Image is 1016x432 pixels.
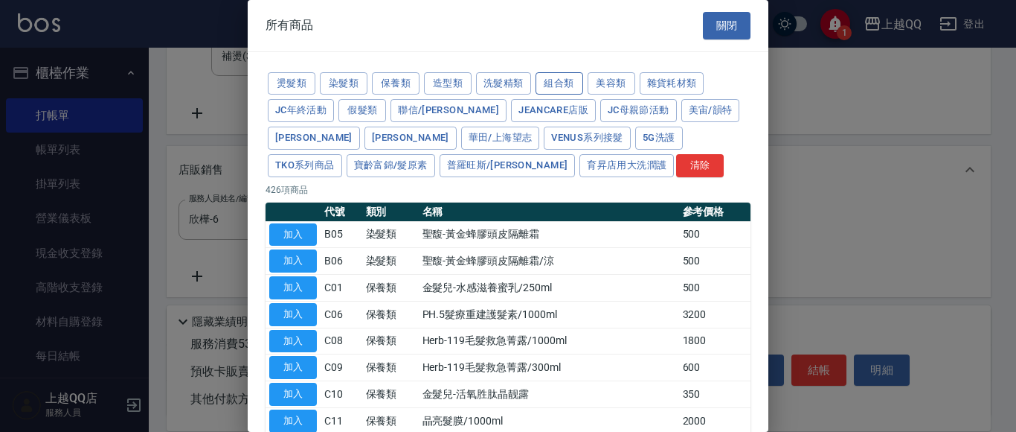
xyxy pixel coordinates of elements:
[640,72,704,95] button: 雜貨耗材類
[321,203,362,222] th: 代號
[269,250,317,273] button: 加入
[424,72,472,95] button: 造型類
[362,355,419,381] td: 保養類
[679,248,751,275] td: 500
[419,328,679,355] td: Herb-119毛髮救急菁露/1000ml
[320,72,367,95] button: 染髮類
[588,72,635,95] button: 美容類
[321,221,362,248] td: B05
[269,330,317,353] button: 加入
[321,301,362,328] td: C06
[268,72,315,95] button: 燙髮類
[321,381,362,408] td: C10
[679,381,751,408] td: 350
[266,183,750,197] p: 426 項商品
[419,301,679,328] td: PH.5髮療重建護髮素/1000ml
[362,328,419,355] td: 保養類
[419,203,679,222] th: 名稱
[362,301,419,328] td: 保養類
[269,303,317,326] button: 加入
[372,72,419,95] button: 保養類
[600,99,677,122] button: JC母親節活動
[679,355,751,381] td: 600
[461,127,540,150] button: 華田/上海望志
[362,221,419,248] td: 染髮類
[266,18,313,33] span: 所有商品
[269,356,317,379] button: 加入
[679,203,751,222] th: 參考價格
[419,381,679,408] td: 金髮兒-活氧胜肽晶靓露
[679,301,751,328] td: 3200
[703,12,750,39] button: 關閉
[321,275,362,302] td: C01
[362,248,419,275] td: 染髮類
[347,154,435,177] button: 寶齡富錦/髮原素
[681,99,740,122] button: 美宙/韻特
[390,99,507,122] button: 聯信/[PERSON_NAME]
[269,276,317,299] button: 加入
[419,248,679,275] td: 聖馥-黃金蜂膠頭皮隔離霜/涼
[579,154,674,177] button: 育昇店用大洗潤護
[362,203,419,222] th: 類別
[511,99,596,122] button: JeanCare店販
[419,221,679,248] td: 聖馥-黃金蜂膠頭皮隔離霜
[338,99,386,122] button: 假髮類
[269,223,317,247] button: 加入
[440,154,576,177] button: 普羅旺斯/[PERSON_NAME]
[419,355,679,381] td: Herb-119毛髮救急菁露/300ml
[476,72,531,95] button: 洗髮精類
[269,383,317,406] button: 加入
[679,221,751,248] td: 500
[364,127,457,150] button: [PERSON_NAME]
[268,154,342,177] button: TKO系列商品
[635,127,683,150] button: 5G洗護
[679,275,751,302] td: 500
[362,275,419,302] td: 保養類
[321,248,362,275] td: B06
[321,355,362,381] td: C09
[536,72,583,95] button: 組合類
[321,328,362,355] td: C08
[268,127,360,150] button: [PERSON_NAME]
[362,381,419,408] td: 保養類
[419,275,679,302] td: 金髮兒-水感滋養蜜乳/250ml
[676,154,724,177] button: 清除
[544,127,630,150] button: Venus系列接髮
[268,99,334,122] button: JC年終活動
[679,328,751,355] td: 1800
